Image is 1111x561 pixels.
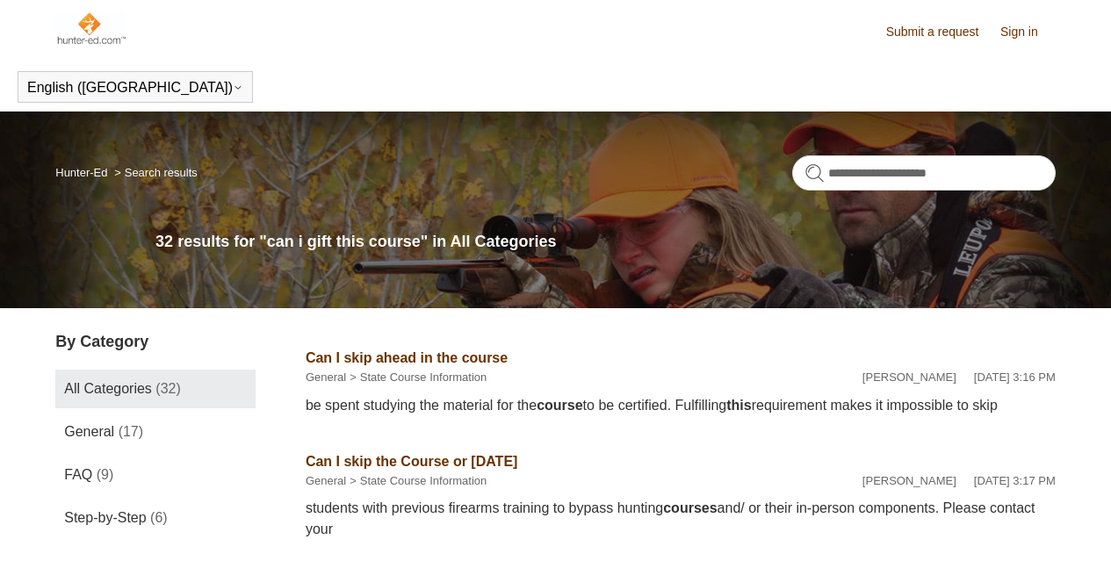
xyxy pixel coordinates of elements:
[150,510,168,525] span: (6)
[55,330,256,354] h3: By Category
[64,381,152,396] span: All Categories
[55,166,111,179] li: Hunter-Ed
[306,454,518,469] a: Can I skip the Course or [DATE]
[537,398,582,413] em: course
[155,230,1056,254] h1: 32 results for "can i gift this course" in All Categories
[27,80,243,96] button: English ([GEOGRAPHIC_DATA])
[346,369,487,386] li: State Course Information
[55,456,256,494] a: FAQ (9)
[306,395,1056,416] div: be spent studying the material for the to be certified. Fulfilling requirement makes it impossibl...
[55,370,256,408] a: All Categories (32)
[55,166,107,179] a: Hunter-Ed
[55,413,256,451] a: General (17)
[111,166,198,179] li: Search results
[1000,23,1056,41] a: Sign in
[64,467,92,482] span: FAQ
[306,474,346,487] a: General
[726,398,751,413] em: this
[306,498,1056,540] div: students with previous firearms training to bypass hunting and/ or their in-person components. Pl...
[360,370,487,384] a: State Course Information
[360,474,487,487] a: State Course Information
[306,472,346,490] li: General
[862,472,956,490] li: [PERSON_NAME]
[55,11,126,46] img: Hunter-Ed Help Center home page
[792,155,1056,191] input: Search
[306,350,508,365] a: Can I skip ahead in the course
[64,424,114,439] span: General
[155,381,180,396] span: (32)
[663,500,717,515] em: courses
[974,370,1056,384] time: 02/12/2024, 15:16
[64,510,146,525] span: Step-by-Step
[862,369,956,386] li: [PERSON_NAME]
[346,472,487,490] li: State Course Information
[886,23,997,41] a: Submit a request
[306,369,346,386] li: General
[97,467,114,482] span: (9)
[974,474,1056,487] time: 02/12/2024, 15:17
[55,499,256,537] a: Step-by-Step (6)
[306,370,346,384] a: General
[119,424,143,439] span: (17)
